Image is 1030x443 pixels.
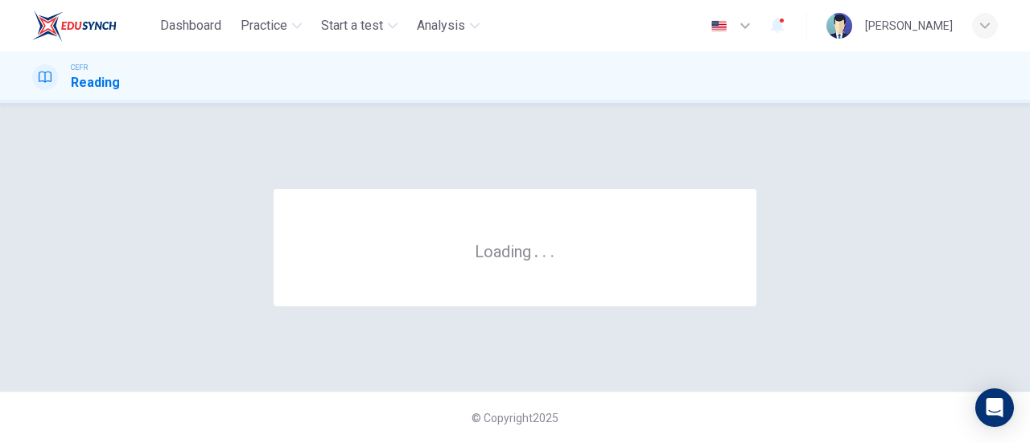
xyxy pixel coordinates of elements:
[534,236,539,263] h6: .
[234,11,308,40] button: Practice
[826,13,852,39] img: Profile picture
[154,11,228,40] button: Dashboard
[71,73,120,92] h1: Reading
[550,236,555,263] h6: .
[475,240,555,261] h6: Loading
[542,236,547,263] h6: .
[975,388,1014,427] div: Open Intercom Messenger
[315,11,404,40] button: Start a test
[241,16,287,35] span: Practice
[709,20,729,32] img: en
[321,16,383,35] span: Start a test
[417,16,465,35] span: Analysis
[472,412,558,425] span: © Copyright 2025
[32,10,117,42] img: EduSynch logo
[71,62,88,73] span: CEFR
[32,10,154,42] a: EduSynch logo
[160,16,221,35] span: Dashboard
[865,16,953,35] div: [PERSON_NAME]
[410,11,486,40] button: Analysis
